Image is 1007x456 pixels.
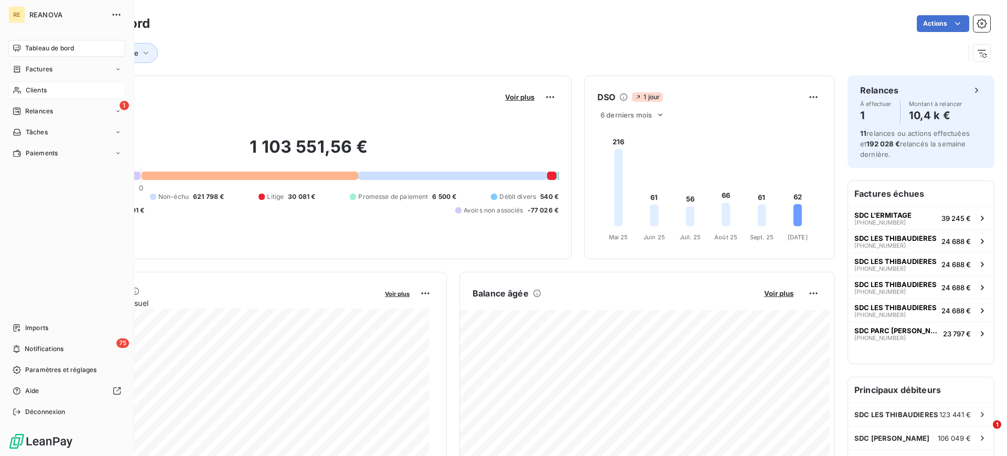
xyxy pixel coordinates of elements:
[860,129,866,137] span: 11
[120,101,129,110] span: 1
[25,323,48,333] span: Imports
[941,306,971,315] span: 24 688 €
[609,234,628,241] tspan: Mai 25
[116,338,129,348] span: 75
[971,420,997,446] iframe: Intercom live chat
[848,275,994,299] button: SDC LES THIBAUDIERES[PHONE_NUMBER]24 688 €
[432,192,456,202] span: 6 500 €
[288,192,315,202] span: 30 081 €
[941,260,971,269] span: 24 688 €
[848,252,994,275] button: SDC LES THIBAUDIERES[PHONE_NUMBER]24 688 €
[848,206,994,229] button: SDC L'ERMITAGE[PHONE_NUMBER]39 245 €
[26,86,47,95] span: Clients
[505,93,534,101] span: Voir plus
[848,322,994,345] button: SDC PARC [PERSON_NAME][PHONE_NUMBER]23 797 €
[848,377,994,402] h6: Principaux débiteurs
[854,234,937,242] span: SDC LES THIBAUDIERES
[854,242,906,249] span: [PHONE_NUMBER]
[909,107,962,124] h4: 10,4 k €
[597,91,615,103] h6: DSO
[26,128,48,137] span: Tâches
[941,214,971,222] span: 39 245 €
[854,257,937,266] span: SDC LES THIBAUDIERES
[25,407,66,417] span: Déconnexion
[854,211,912,219] span: SDC L'ERMITAGE
[25,44,74,53] span: Tableau de bord
[909,101,962,107] span: Montant à relancer
[499,192,536,202] span: Débit divers
[382,289,413,298] button: Voir plus
[8,6,25,23] div: RE
[473,287,529,300] h6: Balance âgée
[385,290,410,298] span: Voir plus
[848,299,994,322] button: SDC LES THIBAUDIERES[PHONE_NUMBER]24 688 €
[854,312,906,318] span: [PHONE_NUMBER]
[26,65,52,74] span: Factures
[764,289,794,298] span: Voir plus
[788,234,808,241] tspan: [DATE]
[941,237,971,246] span: 24 688 €
[854,280,937,289] span: SDC LES THIBAUDIERES
[854,266,906,272] span: [PHONE_NUMBER]
[854,326,939,335] span: SDC PARC [PERSON_NAME]
[941,283,971,292] span: 24 688 €
[854,303,937,312] span: SDC LES THIBAUDIERES
[26,149,58,158] span: Paiements
[8,433,73,450] img: Logo LeanPay
[644,234,665,241] tspan: Juin 25
[854,410,938,419] span: SDC LES THIBAUDIERES
[761,289,797,298] button: Voir plus
[528,206,559,215] span: -77 026 €
[25,344,63,354] span: Notifications
[854,335,906,341] span: [PHONE_NUMBER]
[854,289,906,295] span: [PHONE_NUMBER]
[25,386,39,396] span: Aide
[860,129,970,158] span: relances ou actions effectuées et relancés la semaine dernière.
[59,298,378,309] span: Chiffre d'affaires mensuel
[848,181,994,206] h6: Factures échues
[714,234,737,241] tspan: Août 25
[59,136,559,168] h2: 1 103 551,56 €
[158,192,189,202] span: Non-échu
[8,383,125,399] a: Aide
[502,92,538,102] button: Voir plus
[854,219,906,226] span: [PHONE_NUMBER]
[193,192,224,202] span: 621 798 €
[854,434,930,442] span: SDC [PERSON_NAME]
[540,192,559,202] span: 540 €
[938,434,971,442] span: 106 049 €
[750,234,774,241] tspan: Sept. 25
[866,140,899,148] span: 192 028 €
[632,92,663,102] span: 1 jour
[848,229,994,252] button: SDC LES THIBAUDIERES[PHONE_NUMBER]24 688 €
[993,420,1001,429] span: 1
[139,184,143,192] span: 0
[25,107,53,116] span: Relances
[267,192,284,202] span: Litige
[680,234,701,241] tspan: Juil. 25
[25,365,97,375] span: Paramètres et réglages
[939,410,971,419] span: 123 441 €
[464,206,523,215] span: Avoirs non associés
[917,15,969,32] button: Actions
[943,330,971,338] span: 23 797 €
[29,10,105,19] span: REANOVA
[358,192,428,202] span: Promesse de paiement
[860,101,892,107] span: À effectuer
[601,111,652,119] span: 6 derniers mois
[860,84,898,97] h6: Relances
[860,107,892,124] h4: 1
